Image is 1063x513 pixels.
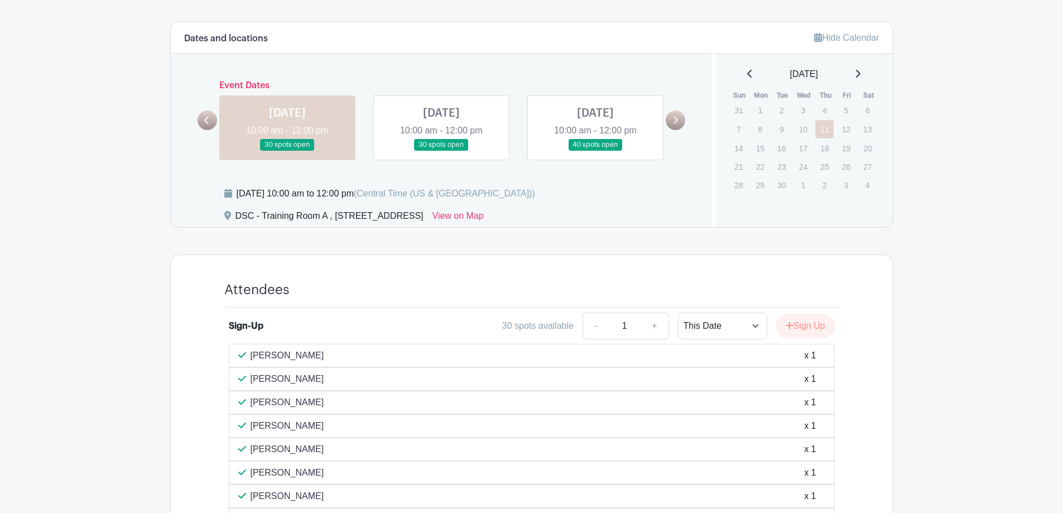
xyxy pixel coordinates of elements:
a: - [583,313,608,339]
div: x 1 [804,443,816,456]
div: x 1 [804,396,816,409]
div: x 1 [804,349,816,362]
p: 18 [815,140,834,157]
p: [PERSON_NAME] [251,490,324,503]
p: 25 [815,158,834,175]
span: (Central Time (US & [GEOGRAPHIC_DATA])) [354,189,535,198]
p: 15 [751,140,769,157]
p: 2 [772,102,791,119]
a: Hide Calendar [814,33,879,42]
p: 29 [751,176,769,194]
th: Wed [793,90,815,101]
h4: Attendees [224,282,290,298]
th: Sat [858,90,879,101]
p: 2 [815,176,834,194]
th: Fri [836,90,858,101]
button: Sign Up [776,314,835,338]
p: 5 [837,102,855,119]
th: Mon [751,90,772,101]
p: [PERSON_NAME] [251,372,324,386]
p: [PERSON_NAME] [251,349,324,362]
p: 26 [837,158,855,175]
p: 10 [794,121,812,138]
span: [DATE] [790,68,818,81]
div: x 1 [804,372,816,386]
div: x 1 [804,466,816,480]
th: Tue [772,90,793,101]
th: Thu [815,90,836,101]
p: 23 [772,158,791,175]
h6: Event Dates [217,80,666,91]
p: 16 [772,140,791,157]
p: 7 [729,121,748,138]
div: x 1 [804,490,816,503]
p: 27 [858,158,877,175]
div: DSC - Training Room A , [STREET_ADDRESS] [235,209,424,227]
p: 3 [837,176,855,194]
p: 17 [794,140,812,157]
p: [PERSON_NAME] [251,443,324,456]
div: [DATE] 10:00 am to 12:00 pm [237,187,535,200]
p: 31 [729,102,748,119]
div: x 1 [804,419,816,433]
p: 1 [751,102,769,119]
div: Sign-Up [229,319,263,333]
p: 14 [729,140,748,157]
p: 8 [751,121,769,138]
h6: Dates and locations [184,33,268,44]
p: 20 [858,140,877,157]
p: [PERSON_NAME] [251,396,324,409]
a: View on Map [432,209,484,227]
p: 12 [837,121,855,138]
p: 22 [751,158,769,175]
a: + [641,313,668,339]
p: 13 [858,121,877,138]
p: [PERSON_NAME] [251,419,324,433]
div: 30 spots available [502,319,574,333]
p: 21 [729,158,748,175]
p: 1 [794,176,812,194]
p: 9 [772,121,791,138]
p: 4 [858,176,877,194]
p: 30 [772,176,791,194]
p: 28 [729,176,748,194]
p: 3 [794,102,812,119]
p: [PERSON_NAME] [251,466,324,480]
th: Sun [729,90,751,101]
p: 4 [815,102,834,119]
a: 11 [815,120,834,138]
p: 6 [858,102,877,119]
p: 24 [794,158,812,175]
p: 19 [837,140,855,157]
